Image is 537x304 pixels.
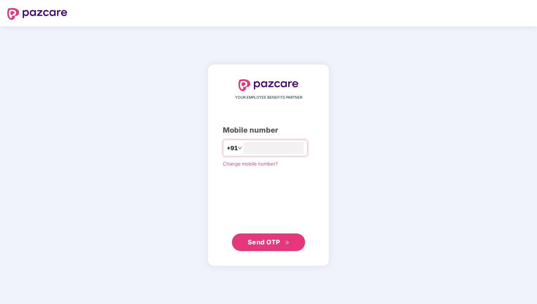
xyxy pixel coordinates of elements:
[227,144,238,153] span: +91
[232,233,305,251] button: Send OTPdouble-right
[285,240,290,245] span: double-right
[223,125,314,136] div: Mobile number
[7,8,67,20] img: logo
[223,161,278,167] a: Change mobile number?
[238,146,242,150] span: down
[235,95,302,100] span: YOUR EMPLOYEE BENEFITS PARTNER
[248,238,280,246] span: Send OTP
[239,79,298,91] img: logo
